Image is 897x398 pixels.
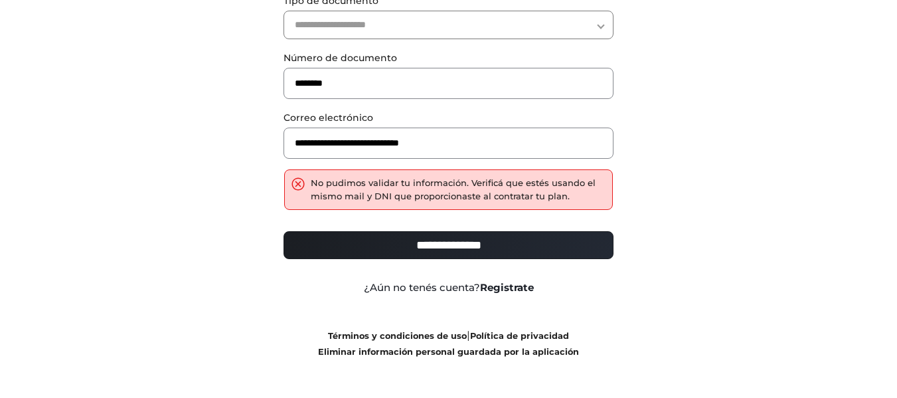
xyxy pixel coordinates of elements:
a: Eliminar información personal guardada por la aplicación [318,347,579,357]
a: Política de privacidad [470,331,569,341]
label: Número de documento [284,51,613,65]
div: ¿Aún no tenés cuenta? [274,280,623,296]
a: Términos y condiciones de uso [328,331,467,341]
a: Registrate [480,281,534,294]
label: Correo electrónico [284,111,613,125]
div: No pudimos validar tu información. Verificá que estés usando el mismo mail y DNI que proporcionas... [311,177,606,203]
div: | [274,328,623,359]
